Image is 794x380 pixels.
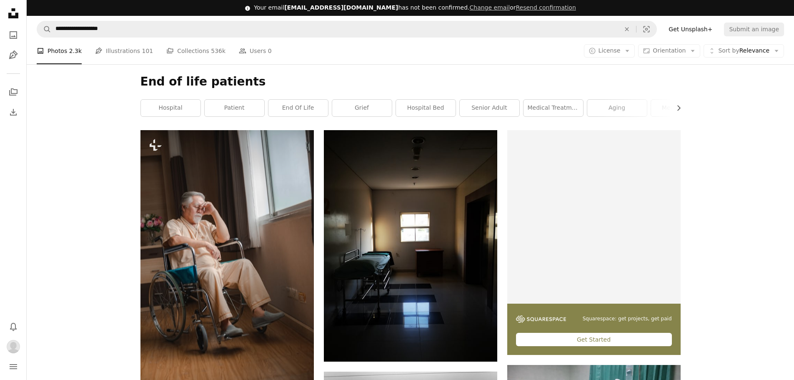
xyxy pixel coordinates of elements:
span: Squarespace: get projects, get paid [583,315,672,322]
img: Avatar of user Robbin Smith [7,340,20,353]
a: Illustrations [5,47,22,63]
button: Search Unsplash [37,21,51,37]
img: file-1747939142011-51e5cc87e3c9 [516,315,566,323]
span: 101 [142,46,153,55]
a: aging [587,100,647,116]
span: License [599,47,621,54]
a: Photos [5,27,22,43]
h1: End of life patients [140,74,681,89]
button: scroll list to the right [671,100,681,116]
button: Submit an image [724,23,784,36]
a: senior adult [460,100,519,116]
button: Resend confirmation [516,4,576,12]
img: a dimly lit room with a hospital bed [324,130,497,362]
a: Collections 536k [166,38,225,64]
a: Squarespace: get projects, get paidGet Started [507,130,681,355]
a: medical care [651,100,711,116]
a: grief [332,100,392,116]
button: License [584,44,635,58]
div: Your email has not been confirmed. [254,4,576,12]
span: Sort by [718,47,739,54]
button: Visual search [636,21,656,37]
form: Find visuals sitewide [37,21,657,38]
button: Sort byRelevance [704,44,784,58]
a: Home — Unsplash [5,5,22,23]
button: Notifications [5,318,22,335]
button: Orientation [638,44,700,58]
a: hospital bed [396,100,456,116]
a: old Asian man person, senior elderly male patient have a depression disease and retirement, lonel... [140,257,314,264]
span: 0 [268,46,272,55]
span: 536k [211,46,225,55]
span: or [469,4,576,11]
span: [EMAIL_ADDRESS][DOMAIN_NAME] [284,4,398,11]
a: Get Unsplash+ [664,23,717,36]
button: Profile [5,338,22,355]
a: Download History [5,104,22,121]
a: medical treatment [523,100,583,116]
span: Relevance [718,47,769,55]
a: patient [205,100,264,116]
div: Get Started [516,333,672,346]
a: Collections [5,84,22,101]
a: Change email [469,4,510,11]
a: a dimly lit room with a hospital bed [324,242,497,249]
span: Orientation [653,47,686,54]
a: Users 0 [239,38,272,64]
a: hospital [141,100,200,116]
button: Clear [618,21,636,37]
a: end of life [268,100,328,116]
a: Illustrations 101 [95,38,153,64]
button: Menu [5,358,22,375]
